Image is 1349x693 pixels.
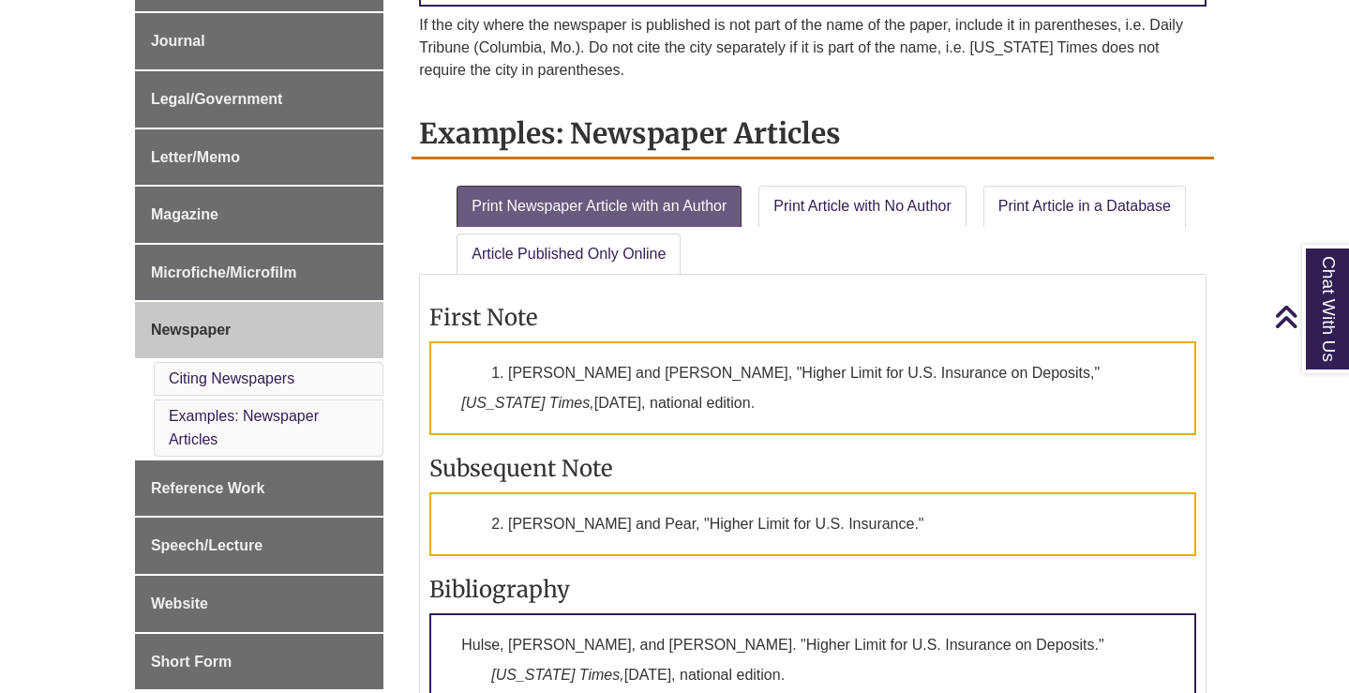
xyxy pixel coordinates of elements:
a: Article Published Only Online [457,234,681,275]
p: If the city where the newspaper is published is not part of the name of the paper, include it in ... [419,14,1207,82]
a: Journal [135,13,383,69]
h3: Bibliography [429,575,1196,604]
a: Short Form [135,634,383,690]
a: Print Newspaper Article with an Author [457,186,742,227]
span: Short Form [151,654,232,670]
h2: Examples: Newspaper Articles [412,110,1214,159]
a: Back to Top [1274,304,1344,329]
span: Journal [151,33,205,49]
span: Legal/Government [151,91,282,107]
p: 1. [PERSON_NAME] and [PERSON_NAME], "Higher Limit for U.S. Insurance on Deposits," [DATE], nation... [429,341,1196,435]
a: Microfiche/Microfilm [135,245,383,301]
a: Legal/Government [135,71,383,128]
span: Microfiche/Microfilm [151,264,297,280]
a: Website [135,576,383,632]
em: [US_STATE] Times, [461,395,594,411]
span: Newspaper [151,322,231,338]
span: Website [151,595,208,611]
a: Examples: Newspaper Articles [169,408,319,448]
span: Reference Work [151,480,265,496]
a: Newspaper [135,302,383,358]
a: Speech/Lecture [135,518,383,574]
a: Letter/Memo [135,129,383,186]
a: Reference Work [135,460,383,517]
a: Magazine [135,187,383,243]
h3: First Note [429,303,1196,332]
p: 2. [PERSON_NAME] and Pear, "Higher Limit for U.S. Insurance." [429,492,1196,556]
span: Letter/Memo [151,149,240,165]
em: [US_STATE] Times, [491,667,624,683]
a: Citing Newspapers [169,370,294,386]
h3: Subsequent Note [429,454,1196,483]
span: Magazine [151,206,218,222]
a: Print Article in a Database [983,186,1186,227]
a: Print Article with No Author [758,186,966,227]
span: Speech/Lecture [151,537,262,553]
